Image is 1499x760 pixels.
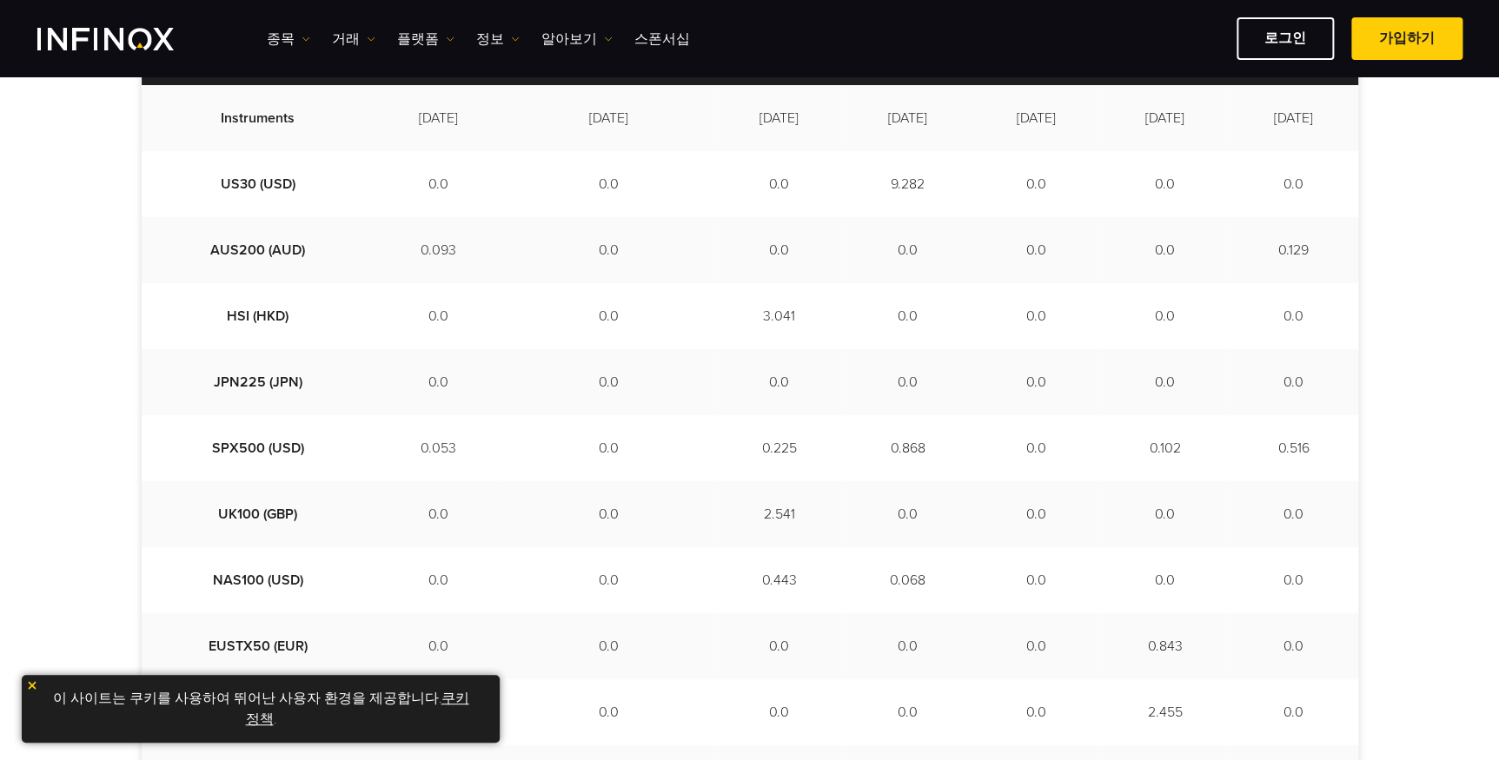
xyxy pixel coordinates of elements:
td: 0.0 [972,613,1100,679]
td: 0.0 [1229,679,1357,745]
td: 0.0 [843,679,972,745]
td: 2.455 [1100,679,1229,745]
td: 0.0 [843,613,972,679]
a: 정보 [476,29,520,50]
td: 9.282 [843,151,972,217]
a: 알아보기 [541,29,613,50]
td: 0.0 [1100,151,1229,217]
td: 0.0 [503,415,715,481]
td: 0.0 [503,481,715,547]
td: 0.102 [1100,415,1229,481]
a: 플랫폼 [397,29,454,50]
td: Instruments [142,85,375,151]
td: EUSTX50 (EUR) [142,613,375,679]
td: 0.0 [843,283,972,349]
td: 0.0 [1100,547,1229,613]
td: 0.0 [714,349,843,415]
td: 2.541 [714,481,843,547]
td: [DATE] [843,85,972,151]
td: 0.0 [503,679,715,745]
td: 0.0 [1229,349,1357,415]
td: 0.0 [972,481,1100,547]
td: [DATE] [714,85,843,151]
td: 0.0 [843,481,972,547]
td: 0.0 [1229,547,1357,613]
td: 0.868 [843,415,972,481]
td: 3.041 [714,283,843,349]
td: [DATE] [503,85,715,151]
td: 0.0 [503,547,715,613]
td: 0.443 [714,547,843,613]
td: 0.0 [375,547,503,613]
td: 0.0 [1229,283,1357,349]
td: 0.0 [503,283,715,349]
td: 0.0 [503,349,715,415]
td: 0.225 [714,415,843,481]
td: US30 (USD) [142,151,375,217]
td: [DATE] [972,85,1100,151]
td: 0.516 [1229,415,1357,481]
td: UK100 (GBP) [142,481,375,547]
td: 0.0 [503,151,715,217]
td: SPX500 (USD) [142,415,375,481]
td: 0.068 [843,547,972,613]
td: 0.0 [1100,217,1229,283]
td: [DATE] [1229,85,1357,151]
td: 0.0 [375,283,503,349]
td: 0.0 [1100,481,1229,547]
td: 0.0 [714,679,843,745]
td: AUS200 (AUD) [142,217,375,283]
td: 0.0 [1100,349,1229,415]
td: [DATE] [375,85,503,151]
a: 스폰서십 [634,29,690,50]
td: 0.0 [375,151,503,217]
td: 0.0 [972,679,1100,745]
td: 0.0 [375,613,503,679]
td: 0.0 [714,217,843,283]
td: 0.0 [972,415,1100,481]
td: 0.053 [375,415,503,481]
td: 0.0 [972,283,1100,349]
td: 0.0 [972,349,1100,415]
td: [DATE] [1100,85,1229,151]
td: 0.129 [1229,217,1357,283]
td: 0.0 [503,613,715,679]
td: NAS100 (USD) [142,547,375,613]
img: yellow close icon [26,679,38,691]
td: 0.0 [503,217,715,283]
td: 0.0 [972,217,1100,283]
a: 로그인 [1237,17,1334,60]
a: 거래 [332,29,375,50]
td: 0.0 [972,151,1100,217]
td: 0.0 [375,481,503,547]
td: 0.0 [714,613,843,679]
td: 0.0 [375,349,503,415]
td: 0.0 [1229,613,1357,679]
td: 0.0 [972,547,1100,613]
a: 가입하기 [1351,17,1463,60]
td: 0.0 [843,349,972,415]
td: 0.0 [1229,151,1357,217]
a: INFINOX Logo [37,28,215,50]
a: 종목 [267,29,310,50]
td: JPN225 (JPN) [142,349,375,415]
td: 0.0 [714,151,843,217]
p: 이 사이트는 쿠키를 사용하여 뛰어난 사용자 환경을 제공합니다. . [30,684,491,734]
td: 0.093 [375,217,503,283]
td: 0.0 [1229,481,1357,547]
td: 0.0 [843,217,972,283]
td: 0.0 [1100,283,1229,349]
td: HSI (HKD) [142,283,375,349]
td: 0.843 [1100,613,1229,679]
